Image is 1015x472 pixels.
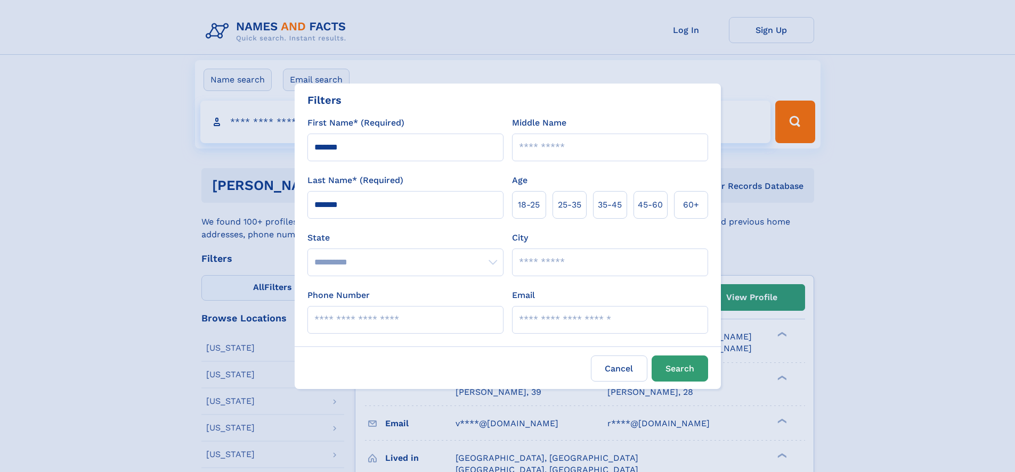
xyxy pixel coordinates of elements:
[307,92,342,108] div: Filters
[558,198,581,211] span: 25‑35
[512,117,566,129] label: Middle Name
[307,174,403,187] label: Last Name* (Required)
[591,355,647,382] label: Cancel
[518,198,540,211] span: 18‑25
[638,198,663,211] span: 45‑60
[598,198,622,211] span: 35‑45
[683,198,699,211] span: 60+
[512,174,527,187] label: Age
[652,355,708,382] button: Search
[307,231,504,244] label: State
[512,289,535,302] label: Email
[307,117,404,129] label: First Name* (Required)
[512,231,528,244] label: City
[307,289,370,302] label: Phone Number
